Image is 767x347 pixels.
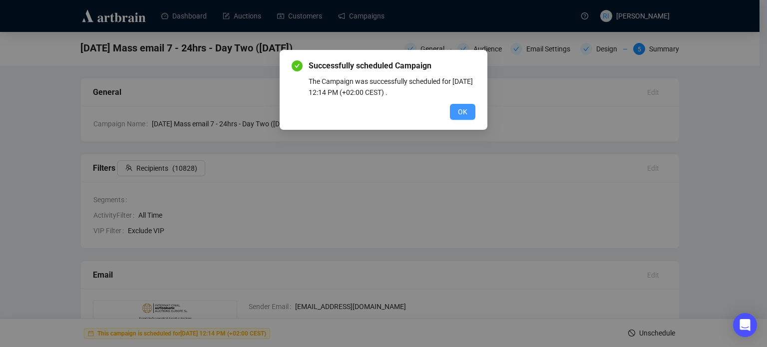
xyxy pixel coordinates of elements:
span: check-circle [292,60,303,71]
span: OK [458,106,467,117]
button: OK [450,104,475,120]
span: Successfully scheduled Campaign [309,60,475,72]
div: The Campaign was successfully scheduled for [DATE] 12:14 PM (+02:00 CEST) . [309,76,475,98]
div: Open Intercom Messenger [733,313,757,337]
